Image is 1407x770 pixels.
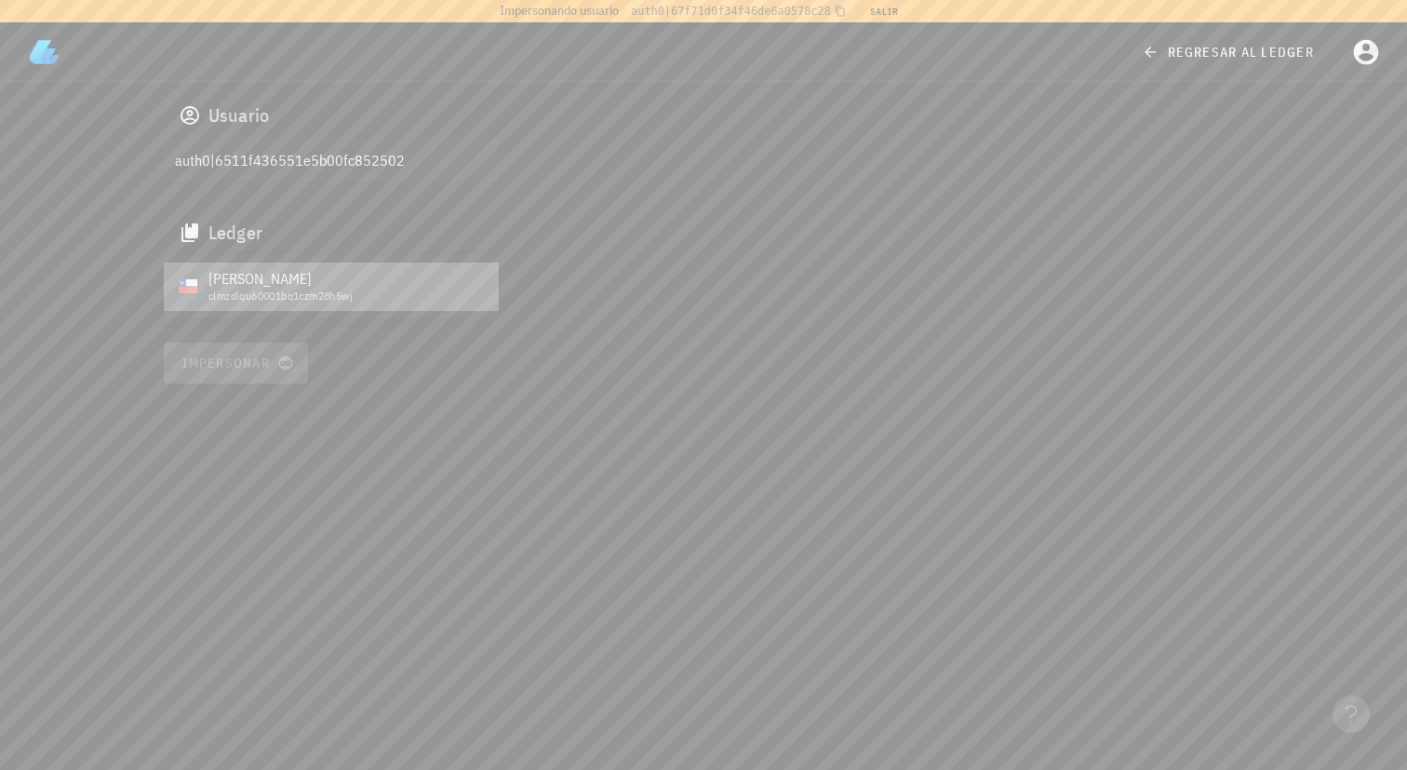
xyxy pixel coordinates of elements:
button: Salir [862,2,907,20]
a: regresar al ledger [1131,35,1329,69]
span: Usuario [208,101,270,130]
img: LedgiFi [30,37,60,67]
div: clmzdlqu60001bq1czm28h5wj [208,290,484,303]
span: regresar al ledger [1146,44,1314,61]
span: Impersonando usuario [500,1,619,20]
div: CLP-icon [179,277,197,296]
div: [PERSON_NAME] [208,270,484,288]
span: Ledger [208,218,263,248]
